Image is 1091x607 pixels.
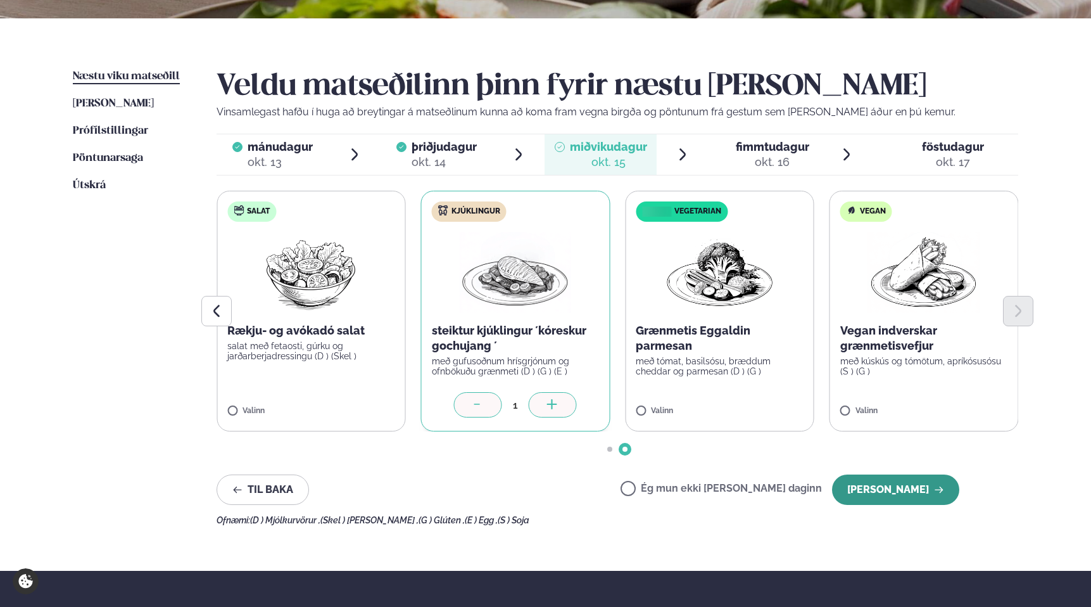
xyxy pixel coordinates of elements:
p: Rækju- og avókadó salat [227,323,395,338]
p: með gufusoðnum hrísgrjónum og ofnbökuðu grænmeti (D ) (G ) (E ) [432,356,600,376]
a: Útskrá [73,178,106,193]
span: [PERSON_NAME] [73,98,154,109]
span: Prófílstillingar [73,125,148,136]
span: Útskrá [73,180,106,191]
a: Næstu viku matseðill [73,69,180,84]
div: okt. 13 [248,155,313,170]
div: Ofnæmi: [217,515,1018,525]
span: (Skel ) [PERSON_NAME] , [320,515,419,525]
button: Til baka [217,475,309,505]
div: okt. 16 [736,155,809,170]
img: Salad.png [255,232,367,313]
p: með tómat, basilsósu, bræddum cheddar og parmesan (D ) (G ) [636,356,804,376]
p: Grænmetis Eggaldin parmesan [636,323,804,354]
p: Vinsamlegast hafðu í huga að breytingar á matseðlinum kunna að koma fram vegna birgða og pöntunum... [217,105,1018,120]
a: Pöntunarsaga [73,151,143,166]
span: föstudagur [922,140,984,153]
button: [PERSON_NAME] [832,475,959,505]
div: okt. 15 [570,155,647,170]
img: chicken.svg [438,205,448,215]
span: Go to slide 2 [622,447,627,452]
span: Pöntunarsaga [73,153,143,163]
span: Vegetarian [674,207,721,217]
img: icon [639,206,674,218]
span: (S ) Soja [498,515,529,525]
span: Næstu viku matseðill [73,71,180,82]
img: Wraps.png [868,232,980,313]
div: okt. 17 [922,155,984,170]
span: þriðjudagur [412,140,477,153]
span: (G ) Glúten , [419,515,465,525]
span: mánudagur [248,140,313,153]
img: salad.svg [234,205,244,215]
img: Vegan.svg [847,205,857,215]
span: Go to slide 1 [607,447,612,452]
span: fimmtudagur [736,140,809,153]
h2: Veldu matseðilinn þinn fyrir næstu [PERSON_NAME] [217,69,1018,105]
img: Vegan.png [664,232,775,313]
p: steiktur kjúklingur ´kóreskur gochujang ´ [432,323,600,354]
span: miðvikudagur [570,140,647,153]
img: Chicken-breast.png [460,232,571,313]
span: (D ) Mjólkurvörur , [250,515,320,525]
a: Prófílstillingar [73,124,148,139]
a: [PERSON_NAME] [73,96,154,112]
span: Salat [247,207,270,217]
span: Kjúklingur [451,207,500,217]
a: Cookie settings [13,568,39,594]
button: Next slide [1003,296,1033,326]
div: 1 [502,398,529,412]
span: (E ) Egg , [465,515,498,525]
p: með kúskús og tómötum, apríkósusósu (S ) (G ) [840,356,1008,376]
p: Vegan indverskar grænmetisvefjur [840,323,1008,354]
p: salat með fetaosti, gúrku og jarðarberjadressingu (D ) (Skel ) [227,341,395,361]
button: Previous slide [201,296,232,326]
span: Vegan [860,207,886,217]
div: okt. 14 [412,155,477,170]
